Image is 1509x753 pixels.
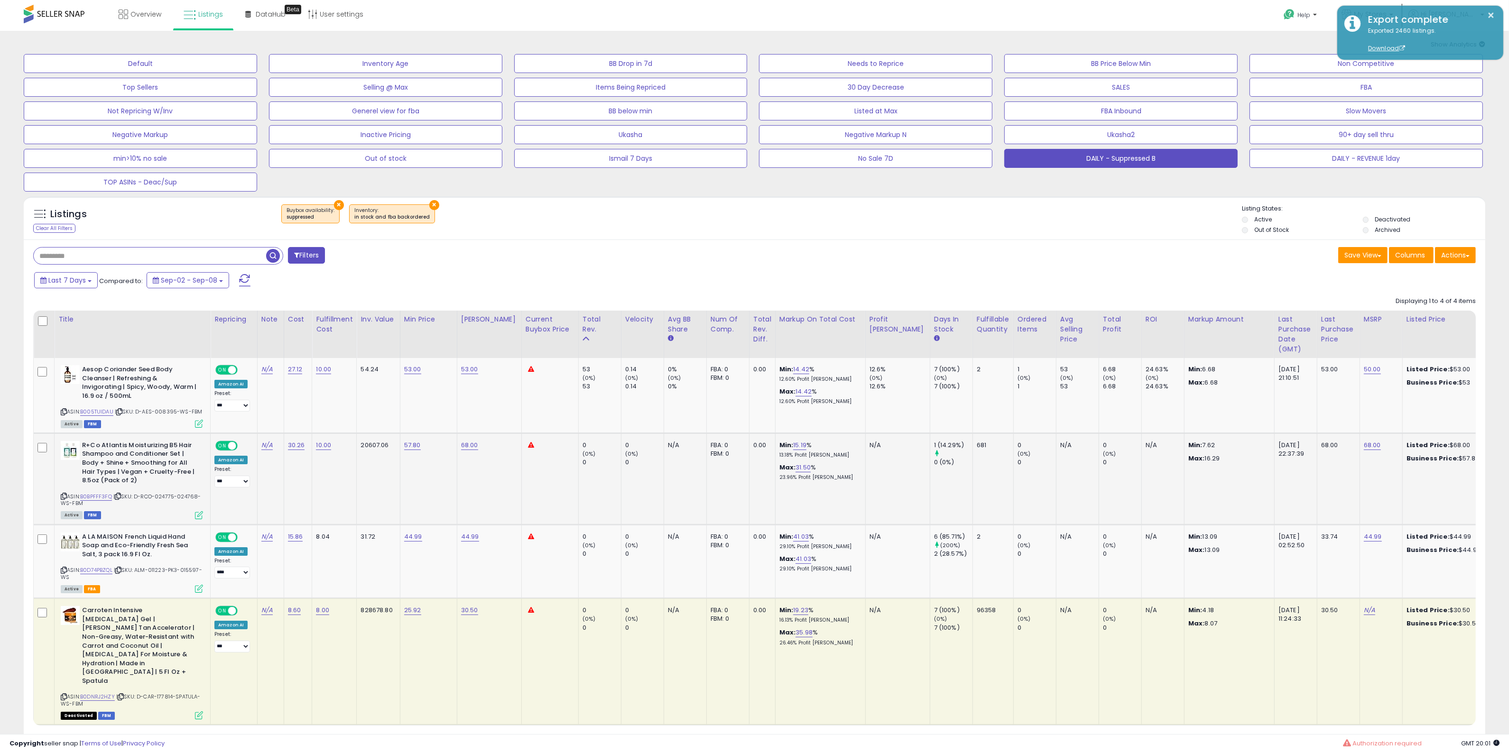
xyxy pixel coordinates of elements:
button: Needs to Reprice [759,54,992,73]
button: DAILY - Suppressed B [1004,149,1238,168]
button: Save View [1338,247,1388,263]
div: suppressed [287,214,334,220]
div: Velocity [625,314,660,324]
div: % [779,441,858,459]
b: Min: [779,606,794,615]
div: 68.00 [1321,441,1352,450]
button: BB below min [514,101,748,120]
button: Ismail 7 Days [514,149,748,168]
p: 13.09 [1188,546,1267,554]
strong: Max: [1188,454,1205,463]
div: 0 [1018,441,1056,450]
div: 53.00 [1321,365,1352,374]
strong: Min: [1188,606,1203,615]
a: N/A [261,532,273,542]
p: 7.62 [1188,441,1267,450]
a: 44.99 [461,532,479,542]
div: Total Rev. [583,314,617,334]
div: Ordered Items [1018,314,1052,334]
div: Cost [288,314,308,324]
span: FBA [84,585,100,593]
b: Business Price: [1407,378,1459,387]
a: 19.23 [793,606,808,615]
p: 6.68 [1188,365,1267,374]
div: N/A [870,533,923,541]
div: 6.68 [1103,382,1141,391]
a: 14.42 [796,387,812,396]
button: FBA [1250,78,1483,97]
span: | SKU: D-RCO-024775-024768-WS-FBM [61,493,201,507]
div: 2 (28.57%) [934,550,972,558]
button: Not Repricing W/Inv [24,101,257,120]
div: Total Rev. Diff. [753,314,771,344]
a: 68.00 [1364,441,1381,450]
div: N/A [1060,441,1092,450]
div: Last Purchase Date (GMT) [1278,314,1313,354]
div: FBM: 0 [711,541,742,550]
div: 12.6% [870,365,930,374]
button: Actions [1435,247,1476,263]
span: OFF [236,441,251,450]
div: % [779,555,858,572]
div: Min Price [404,314,453,324]
a: 15.86 [288,532,303,542]
small: (0%) [1103,542,1116,549]
a: 30.26 [288,441,305,450]
div: $53.00 [1407,365,1485,374]
div: ASIN: [61,365,203,427]
div: 0 [1018,550,1056,558]
button: Out of stock [269,149,502,168]
div: Preset: [214,558,250,579]
div: ASIN: [61,606,203,718]
div: FBM: 0 [711,450,742,458]
a: 10.00 [316,441,331,450]
p: 13.18% Profit [PERSON_NAME] [779,452,858,459]
small: (0%) [583,542,596,549]
div: % [779,365,858,383]
small: (0%) [1103,450,1116,458]
div: 0.14 [625,382,664,391]
div: % [779,533,858,550]
a: 10.00 [316,365,331,374]
a: B0DNRJ2HZY [80,693,115,701]
button: BB Price Below Min [1004,54,1238,73]
a: 8.60 [288,606,301,615]
button: Inventory Age [269,54,502,73]
span: All listings currently available for purchase on Amazon [61,585,83,593]
div: 12.6% [870,382,930,391]
span: Overview [130,9,161,19]
label: Active [1254,215,1272,223]
button: Sep-02 - Sep-08 [147,272,229,288]
a: B0D74PBZQL [80,566,112,574]
div: Displaying 1 to 4 of 4 items [1396,297,1476,306]
div: [DATE] 02:52:50 [1278,533,1310,550]
div: ASIN: [61,441,203,518]
button: SALES [1004,78,1238,97]
div: 0 [1018,533,1056,541]
div: Title [58,314,206,324]
h5: Listings [50,208,87,221]
button: TOP ASINs - Deac/Sup [24,173,257,192]
a: 41.03 [793,532,809,542]
p: 23.96% Profit [PERSON_NAME] [779,474,858,481]
span: | SKU: ALM-011223-PK3-015597-WS [61,566,202,580]
div: 0.14 [625,365,664,374]
div: Exported 2460 listings. [1361,27,1496,53]
button: Filters [288,247,325,264]
div: N/A [668,441,699,450]
label: Deactivated [1375,215,1410,223]
a: N/A [261,441,273,450]
p: 12.60% Profit [PERSON_NAME] [779,376,858,383]
span: Help [1297,11,1310,19]
button: No Sale 7D [759,149,992,168]
a: B005TUIDAU [80,408,113,416]
a: 31.50 [796,463,811,472]
small: (0%) [1018,542,1031,549]
a: 8.00 [316,606,329,615]
button: FBA Inbound [1004,101,1238,120]
b: Max: [779,554,796,563]
small: (0%) [870,374,883,382]
button: 30 Day Decrease [759,78,992,97]
b: Listed Price: [1407,441,1450,450]
a: 53.00 [404,365,421,374]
